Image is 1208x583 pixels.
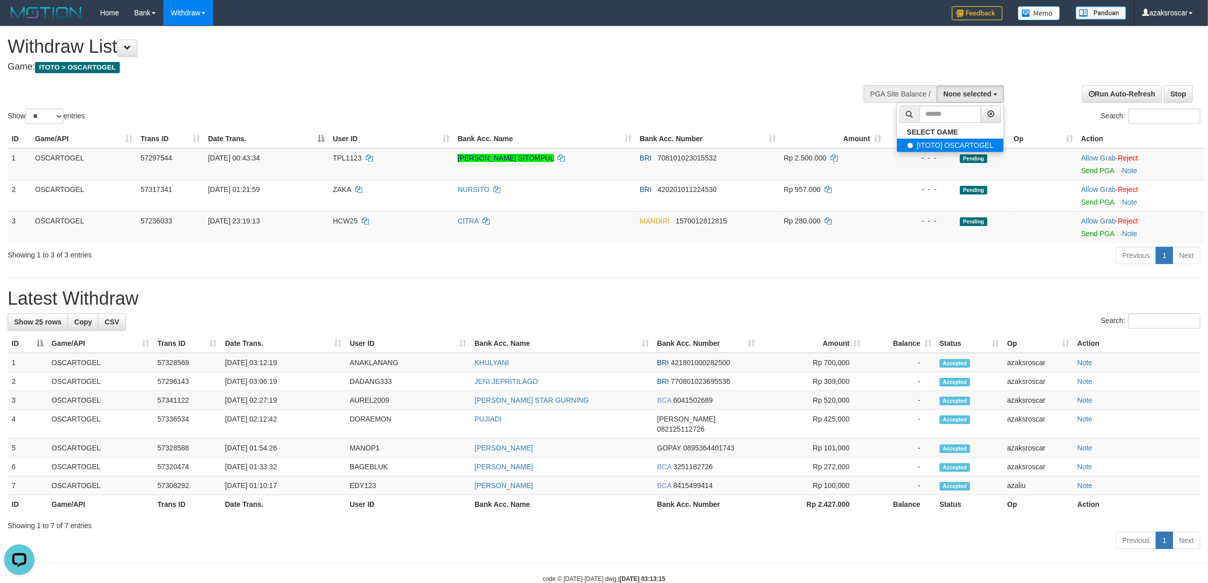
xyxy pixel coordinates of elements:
td: - [865,439,936,458]
th: Bank Acc. Number: activate to sort column ascending [636,129,780,148]
td: 57328569 [153,353,221,372]
a: [PERSON_NAME] [474,481,533,490]
td: Rp 101,000 [759,439,865,458]
td: [DATE] 01:54:26 [221,439,346,458]
a: Send PGA [1081,230,1114,238]
input: [ITOTO] OSCARTOGEL [907,142,914,149]
td: - [865,458,936,476]
span: ZAKA [333,185,351,193]
td: 2 [8,180,31,211]
a: Allow Grab [1081,217,1116,225]
span: Pending [960,217,987,226]
th: Action [1074,334,1200,353]
td: Rp 100,000 [759,476,865,495]
td: azaksroscar [1003,439,1073,458]
td: 5 [8,439,48,458]
h1: Withdraw List [8,37,795,57]
td: - [865,410,936,439]
span: · [1081,217,1118,225]
input: Search: [1128,313,1200,329]
th: Bank Acc. Number [653,495,759,514]
input: Search: [1128,109,1200,124]
td: OSCARTOGEL [48,458,154,476]
a: Note [1078,415,1093,423]
img: Feedback.jpg [952,6,1003,20]
span: HCW25 [333,217,358,225]
th: Balance: activate to sort column ascending [865,334,936,353]
span: Pending [960,154,987,163]
td: 57336534 [153,410,221,439]
span: Rp 957.000 [784,185,820,193]
td: OSCARTOGEL [48,353,154,372]
th: Game/API: activate to sort column ascending [48,334,154,353]
th: Trans ID: activate to sort column ascending [136,129,204,148]
th: Status: activate to sort column ascending [936,334,1003,353]
td: - [865,372,936,391]
th: Balance [885,129,956,148]
td: 1 [8,148,31,180]
a: Previous [1116,247,1156,264]
a: Note [1122,198,1137,206]
a: Send PGA [1081,198,1114,206]
span: 57236033 [141,217,172,225]
a: Next [1172,532,1200,549]
td: OSCARTOGEL [48,476,154,495]
th: Action [1077,129,1204,148]
th: Bank Acc. Number: activate to sort column ascending [653,334,759,353]
th: Status [936,495,1003,514]
span: Copy 0895364401743 to clipboard [683,444,735,452]
th: Bank Acc. Name: activate to sort column ascending [454,129,636,148]
a: Previous [1116,532,1156,549]
td: 57341122 [153,391,221,410]
a: 1 [1156,247,1173,264]
span: Copy 420201011224530 to clipboard [658,185,717,193]
td: MANOP1 [346,439,470,458]
td: 57308292 [153,476,221,495]
td: Rp 520,000 [759,391,865,410]
th: Game/API: activate to sort column ascending [31,129,136,148]
span: Rp 2.500.000 [784,154,826,162]
span: ITOTO > OSCARTOGEL [35,62,120,73]
label: Show entries [8,109,85,124]
td: · [1077,148,1204,180]
th: Rp 2.427.000 [759,495,865,514]
span: Accepted [940,444,970,453]
td: OSCARTOGEL [48,372,154,391]
a: NURSITO [458,185,490,193]
a: Note [1078,444,1093,452]
td: DORAEMON [346,410,470,439]
b: SELECT GAME [907,128,958,136]
img: MOTION_logo.png [8,5,85,20]
span: Copy 770801023695536 to clipboard [671,377,730,385]
th: Date Trans. [221,495,346,514]
a: [PERSON_NAME] [474,463,533,471]
span: [DATE] 00:43:34 [208,154,260,162]
a: Send PGA [1081,167,1114,175]
div: PGA Site Balance / [864,85,937,103]
a: PUJIADI [474,415,502,423]
td: 57296143 [153,372,221,391]
th: Amount: activate to sort column ascending [759,334,865,353]
td: ANAKLANANG [346,353,470,372]
th: Op [1003,495,1073,514]
span: Accepted [940,415,970,424]
div: - - - [889,153,952,163]
td: 2 [8,372,48,391]
span: MANDIRI [640,217,670,225]
a: Reject [1118,185,1138,193]
span: Copy [74,318,92,326]
td: [DATE] 01:10:17 [221,476,346,495]
span: Accepted [940,359,970,368]
img: Button%20Memo.svg [1018,6,1060,20]
span: · [1081,154,1118,162]
span: [DATE] 01:21:59 [208,185,260,193]
td: 6 [8,458,48,476]
td: azaksroscar [1003,410,1073,439]
th: Trans ID [153,495,221,514]
td: 4 [8,410,48,439]
label: Search: [1101,109,1200,124]
td: · [1077,211,1204,243]
td: - [865,476,936,495]
a: Note [1078,377,1093,385]
td: Rp 425,000 [759,410,865,439]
